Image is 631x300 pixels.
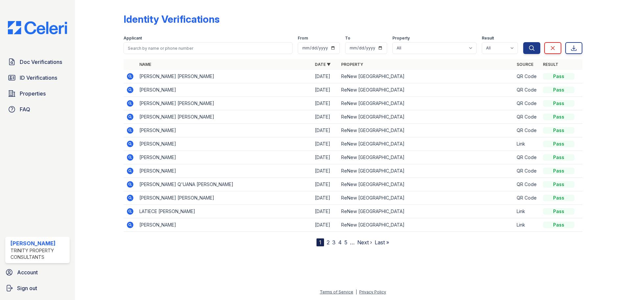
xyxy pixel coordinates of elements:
td: QR Code [514,124,540,137]
a: Next › [357,239,372,246]
td: [PERSON_NAME] [PERSON_NAME] [137,70,312,83]
a: Properties [5,87,70,100]
td: ReNew [GEOGRAPHIC_DATA] [339,70,514,83]
td: [DATE] [312,124,339,137]
td: ReNew [GEOGRAPHIC_DATA] [339,205,514,218]
td: ReNew [GEOGRAPHIC_DATA] [339,218,514,232]
a: Source [517,62,533,67]
td: [DATE] [312,164,339,178]
td: ReNew [GEOGRAPHIC_DATA] [339,110,514,124]
td: [PERSON_NAME] [137,151,312,164]
div: Pass [543,222,574,228]
div: Pass [543,73,574,80]
a: Doc Verifications [5,55,70,68]
td: [PERSON_NAME] [137,83,312,97]
a: Name [139,62,151,67]
td: QR Code [514,178,540,191]
div: Pass [543,208,574,215]
td: [PERSON_NAME] [PERSON_NAME] [137,97,312,110]
label: From [298,36,308,41]
td: Link [514,137,540,151]
td: QR Code [514,70,540,83]
td: [PERSON_NAME] [PERSON_NAME] [137,110,312,124]
td: QR Code [514,83,540,97]
a: Property [341,62,363,67]
td: Link [514,218,540,232]
div: | [356,289,357,294]
a: Result [543,62,558,67]
a: 5 [344,239,347,246]
label: To [345,36,350,41]
td: [DATE] [312,70,339,83]
span: … [350,238,355,246]
td: [PERSON_NAME] Q'UANA [PERSON_NAME] [137,178,312,191]
a: Terms of Service [320,289,353,294]
td: ReNew [GEOGRAPHIC_DATA] [339,97,514,110]
span: Sign out [17,284,37,292]
td: Link [514,205,540,218]
td: QR Code [514,110,540,124]
td: [PERSON_NAME] [137,124,312,137]
td: QR Code [514,97,540,110]
td: [PERSON_NAME] [137,218,312,232]
div: Pass [543,127,574,134]
span: FAQ [20,105,30,113]
a: 3 [332,239,336,246]
td: QR Code [514,191,540,205]
a: Date ▼ [315,62,331,67]
td: QR Code [514,164,540,178]
label: Property [392,36,410,41]
div: Pass [543,100,574,107]
td: [DATE] [312,178,339,191]
div: Pass [543,168,574,174]
td: ReNew [GEOGRAPHIC_DATA] [339,191,514,205]
td: [DATE] [312,218,339,232]
div: Pass [543,154,574,161]
a: Privacy Policy [359,289,386,294]
td: ReNew [GEOGRAPHIC_DATA] [339,151,514,164]
input: Search by name or phone number [124,42,292,54]
td: [DATE] [312,110,339,124]
div: [PERSON_NAME] [11,239,67,247]
td: ReNew [GEOGRAPHIC_DATA] [339,83,514,97]
div: Trinity Property Consultants [11,247,67,260]
td: QR Code [514,151,540,164]
td: [DATE] [312,191,339,205]
td: [DATE] [312,137,339,151]
td: [PERSON_NAME] [137,137,312,151]
td: [DATE] [312,205,339,218]
img: CE_Logo_Blue-a8612792a0a2168367f1c8372b55b34899dd931a85d93a1a3d3e32e68fde9ad4.png [3,21,72,34]
div: Pass [543,181,574,188]
span: Account [17,268,38,276]
div: Pass [543,195,574,201]
a: Sign out [3,282,72,295]
label: Applicant [124,36,142,41]
span: Doc Verifications [20,58,62,66]
td: LATIECE [PERSON_NAME] [137,205,312,218]
td: ReNew [GEOGRAPHIC_DATA] [339,137,514,151]
a: 4 [338,239,342,246]
div: Identity Verifications [124,13,220,25]
td: [DATE] [312,83,339,97]
a: 2 [327,239,330,246]
td: ReNew [GEOGRAPHIC_DATA] [339,124,514,137]
td: [PERSON_NAME] [PERSON_NAME] [137,191,312,205]
a: Account [3,266,72,279]
div: Pass [543,114,574,120]
td: [DATE] [312,97,339,110]
td: ReNew [GEOGRAPHIC_DATA] [339,178,514,191]
label: Result [482,36,494,41]
span: Properties [20,90,46,97]
div: 1 [316,238,324,246]
a: FAQ [5,103,70,116]
a: ID Verifications [5,71,70,84]
span: ID Verifications [20,74,57,82]
a: Last » [375,239,389,246]
td: ReNew [GEOGRAPHIC_DATA] [339,164,514,178]
div: Pass [543,141,574,147]
td: [DATE] [312,151,339,164]
td: [PERSON_NAME] [137,164,312,178]
div: Pass [543,87,574,93]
